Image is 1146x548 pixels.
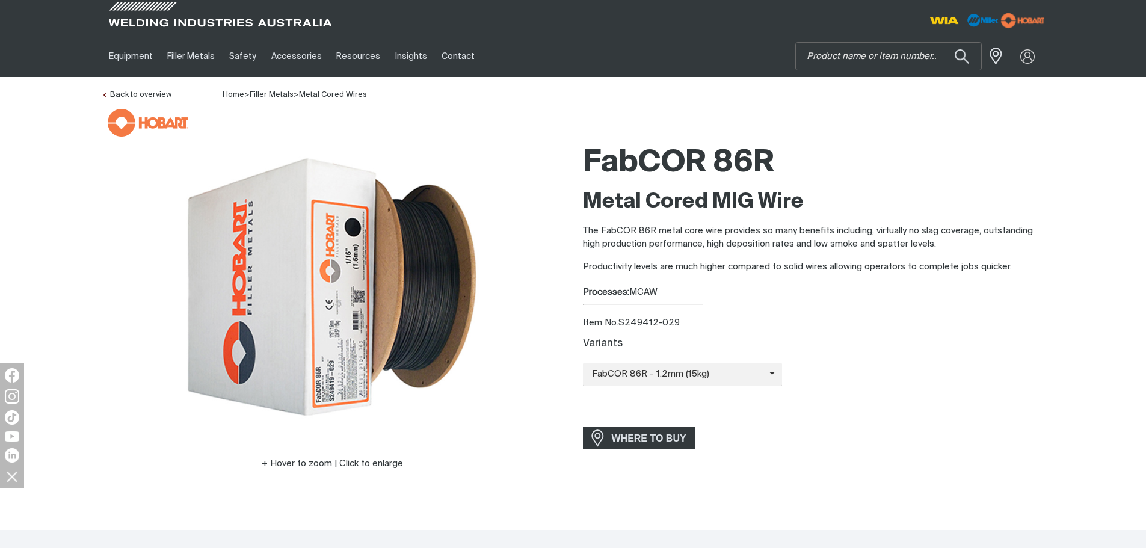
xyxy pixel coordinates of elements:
[2,466,22,487] img: hide socials
[387,35,434,77] a: Insights
[5,448,19,463] img: LinkedIn
[222,35,263,77] a: Safety
[583,224,1045,251] p: The FabCOR 86R metal core wire provides so many benefits including, virtually no slag coverage, o...
[941,42,982,70] button: Search products
[583,316,1045,330] div: Item No. S249412-029
[604,429,694,448] span: WHERE TO BUY
[583,260,1045,274] p: Productivity levels are much higher compared to solid wires allowing operators to complete jobs q...
[254,457,410,471] button: Hover to zoom | Click to enlarge
[223,90,244,99] a: Home
[294,91,299,99] span: >
[102,35,160,77] a: Equipment
[583,144,1045,183] h1: FabCOR 86R
[299,91,367,99] a: Metal Cored Wires
[108,109,188,137] img: Hobart
[796,43,981,70] input: Product name or item number...
[996,10,1049,31] img: miller
[244,91,250,99] span: >
[583,286,1045,300] div: MCAW
[102,35,809,77] nav: Main
[583,339,623,349] label: Variants
[583,189,1045,215] h2: Metal Cored MIG Wire
[583,288,629,297] strong: Processes:
[1001,11,1045,29] a: miller
[223,91,244,99] span: Home
[583,368,769,381] span: FabCOR 86R - 1.2mm (15kg)
[5,431,19,442] img: YouTube
[264,35,329,77] a: Accessories
[5,368,19,383] img: Facebook
[102,91,171,99] a: Back to overview
[160,35,222,77] a: Filler Metals
[250,91,294,99] a: Filler Metals
[5,410,19,425] img: TikTok
[583,427,695,449] a: WHERE TO BUY
[434,35,482,77] a: Contact
[329,35,387,77] a: Resources
[182,138,483,439] img: FabCOR 86R
[5,389,19,404] img: Instagram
